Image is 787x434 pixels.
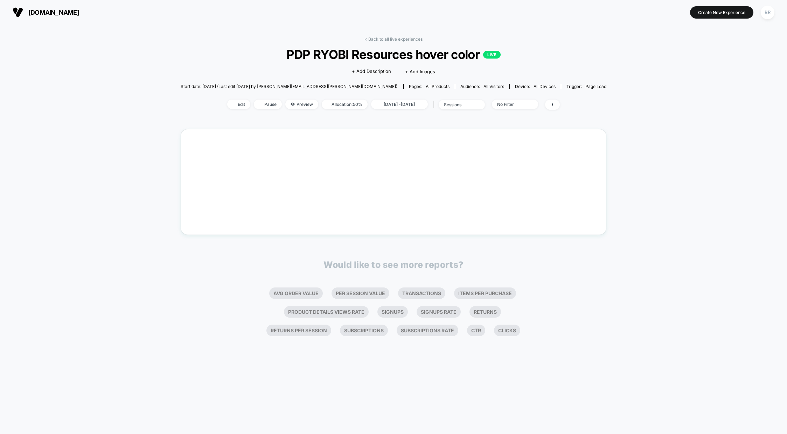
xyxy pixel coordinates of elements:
[585,84,606,89] span: Page Load
[371,100,428,109] span: [DATE] - [DATE]
[761,6,774,19] div: BR
[431,100,439,110] span: |
[352,68,391,75] span: + Add Description
[11,7,81,18] button: [DOMAIN_NAME]
[284,306,369,318] li: Product Details Views Rate
[181,84,397,89] span: Start date: [DATE] (Last edit [DATE] by [PERSON_NAME][EMAIL_ADDRESS][PERSON_NAME][DOMAIN_NAME])
[497,102,525,107] div: No Filter
[322,100,368,109] span: Allocation: 50%
[254,100,282,109] span: Pause
[377,306,408,318] li: Signups
[409,84,450,89] div: Pages:
[534,84,556,89] span: all devices
[566,84,606,89] div: Trigger:
[460,84,504,89] div: Audience:
[759,5,776,20] button: BR
[28,9,79,16] span: [DOMAIN_NAME]
[269,287,323,299] li: Avg Order Value
[444,102,472,107] div: sessions
[405,69,435,74] span: + Add Images
[690,6,753,19] button: Create New Experience
[340,325,388,336] li: Subscriptions
[417,306,461,318] li: Signups Rate
[202,47,585,62] span: PDP RYOBI Resources hover color
[398,287,445,299] li: Transactions
[332,287,389,299] li: Per Session Value
[494,325,520,336] li: Clicks
[285,100,318,109] span: Preview
[483,84,504,89] span: All Visitors
[483,51,501,59] p: LIVE
[454,287,516,299] li: Items Per Purchase
[469,306,501,318] li: Returns
[397,325,458,336] li: Subscriptions Rate
[13,7,23,18] img: Visually logo
[323,259,464,270] p: Would like to see more reports?
[426,84,450,89] span: all products
[509,84,561,89] span: Device:
[364,36,423,42] a: < Back to all live experiences
[227,100,250,109] span: Edit
[266,325,331,336] li: Returns Per Session
[467,325,485,336] li: Ctr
